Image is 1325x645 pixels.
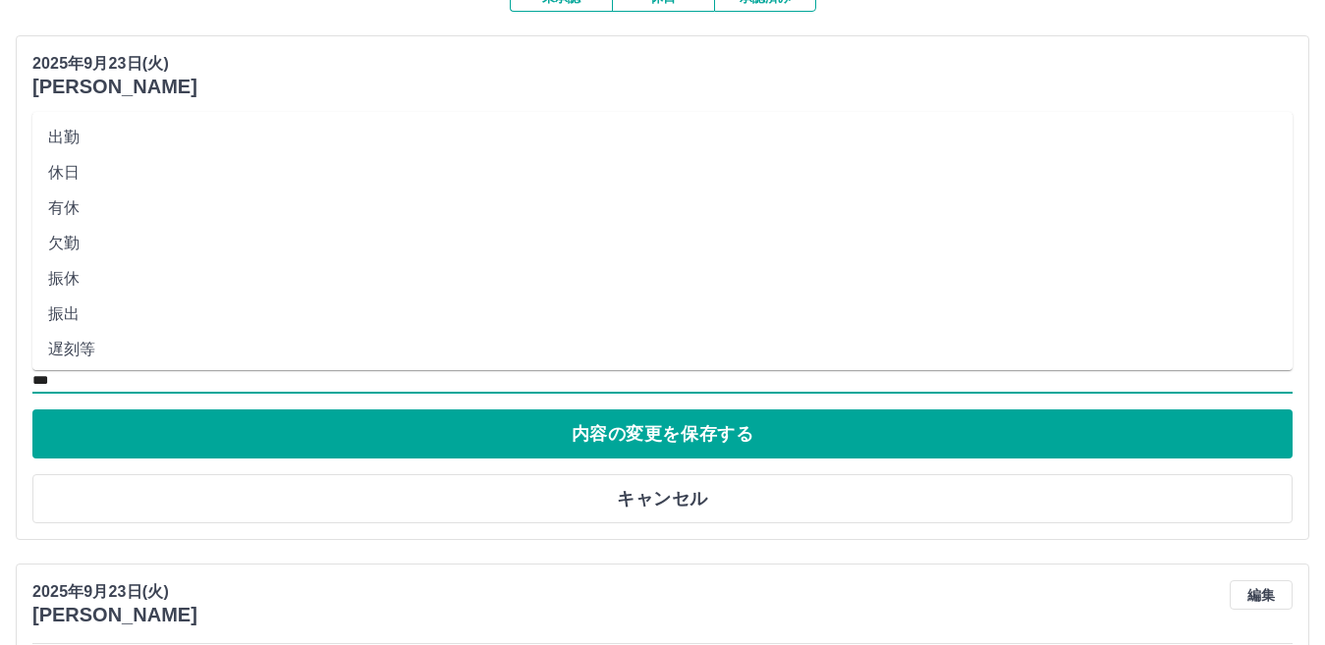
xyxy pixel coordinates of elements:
[32,226,1293,261] li: 欠勤
[32,120,1293,155] li: 出勤
[32,580,197,604] p: 2025年9月23日(火)
[32,296,1293,332] li: 振出
[32,76,197,98] h3: [PERSON_NAME]
[32,52,197,76] p: 2025年9月23日(火)
[32,409,1293,458] button: 内容の変更を保存する
[32,474,1293,523] button: キャンセル
[32,261,1293,296] li: 振休
[1230,580,1293,610] button: 編集
[32,190,1293,226] li: 有休
[32,332,1293,367] li: 遅刻等
[32,367,1293,403] li: 休業
[32,604,197,626] h3: [PERSON_NAME]
[32,155,1293,190] li: 休日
